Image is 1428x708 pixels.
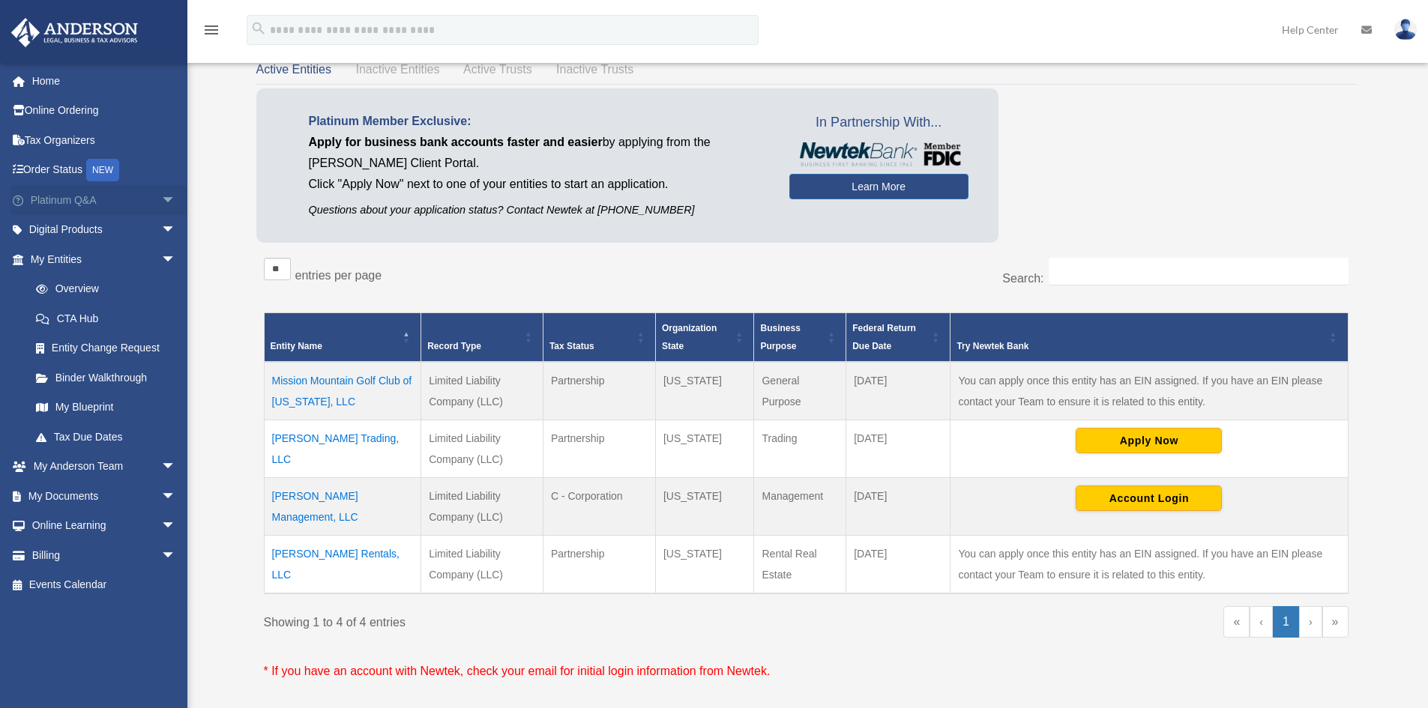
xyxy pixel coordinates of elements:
[309,136,603,148] span: Apply for business bank accounts faster and easier
[846,420,951,478] td: [DATE]
[10,215,199,245] a: Digital Productsarrow_drop_down
[1250,606,1273,638] a: Previous
[754,313,846,363] th: Business Purpose: Activate to sort
[271,341,322,351] span: Entity Name
[10,155,199,186] a: Order StatusNEW
[264,313,421,363] th: Entity Name: Activate to invert sorting
[21,333,191,363] a: Entity Change Request
[264,606,795,633] div: Showing 1 to 4 of 4 entries
[543,362,655,420] td: Partnership
[264,536,421,594] td: [PERSON_NAME] Rentals, LLC
[1223,606,1250,638] a: First
[543,536,655,594] td: Partnership
[655,313,754,363] th: Organization State: Activate to sort
[951,313,1348,363] th: Try Newtek Bank : Activate to sort
[10,125,199,155] a: Tax Organizers
[161,511,191,542] span: arrow_drop_down
[655,536,754,594] td: [US_STATE]
[846,313,951,363] th: Federal Return Due Date: Activate to sort
[760,323,800,351] span: Business Purpose
[21,363,191,393] a: Binder Walkthrough
[10,185,199,215] a: Platinum Q&Aarrow_drop_down
[21,274,184,304] a: Overview
[21,393,191,423] a: My Blueprint
[309,201,767,220] p: Questions about your application status? Contact Newtek at [PHONE_NUMBER]
[754,478,846,536] td: Management
[421,313,543,363] th: Record Type: Activate to sort
[161,244,191,275] span: arrow_drop_down
[463,63,532,76] span: Active Trusts
[264,420,421,478] td: [PERSON_NAME] Trading, LLC
[846,362,951,420] td: [DATE]
[543,478,655,536] td: C - Corporation
[754,362,846,420] td: General Purpose
[421,478,543,536] td: Limited Liability Company (LLC)
[1322,606,1349,638] a: Last
[543,420,655,478] td: Partnership
[21,303,191,333] a: CTA Hub
[852,323,916,351] span: Federal Return Due Date
[427,341,481,351] span: Record Type
[846,478,951,536] td: [DATE]
[421,362,543,420] td: Limited Liability Company (LLC)
[1299,606,1322,638] a: Next
[10,570,199,600] a: Events Calendar
[1076,428,1222,453] button: Apply Now
[161,452,191,482] span: arrow_drop_down
[21,422,191,452] a: Tax Due Dates
[10,452,199,482] a: My Anderson Teamarrow_drop_down
[202,21,220,39] i: menu
[797,142,961,166] img: NewtekBankLogoSM.png
[161,540,191,571] span: arrow_drop_down
[264,362,421,420] td: Mission Mountain Golf Club of [US_STATE], LLC
[549,341,594,351] span: Tax Status
[789,174,968,199] a: Learn More
[1394,19,1417,40] img: User Pic
[161,215,191,246] span: arrow_drop_down
[421,420,543,478] td: Limited Liability Company (LLC)
[355,63,439,76] span: Inactive Entities
[202,26,220,39] a: menu
[161,185,191,216] span: arrow_drop_down
[662,323,717,351] span: Organization State
[10,66,199,96] a: Home
[1076,485,1222,511] button: Account Login
[543,313,655,363] th: Tax Status: Activate to sort
[754,536,846,594] td: Rental Real Estate
[295,269,382,282] label: entries per page
[256,63,331,76] span: Active Entities
[86,159,119,181] div: NEW
[951,536,1348,594] td: You can apply once this entity has an EIN assigned. If you have an EIN please contact your Team t...
[556,63,633,76] span: Inactive Trusts
[655,478,754,536] td: [US_STATE]
[309,132,767,174] p: by applying from the [PERSON_NAME] Client Portal.
[846,536,951,594] td: [DATE]
[10,244,191,274] a: My Entitiesarrow_drop_down
[10,96,199,126] a: Online Ordering
[754,420,846,478] td: Trading
[264,478,421,536] td: [PERSON_NAME] Management, LLC
[250,20,267,37] i: search
[10,511,199,541] a: Online Learningarrow_drop_down
[655,420,754,478] td: [US_STATE]
[655,362,754,420] td: [US_STATE]
[309,174,767,195] p: Click "Apply Now" next to one of your entities to start an application.
[421,536,543,594] td: Limited Liability Company (LLC)
[1076,491,1222,503] a: Account Login
[161,481,191,512] span: arrow_drop_down
[1002,272,1043,285] label: Search:
[10,540,199,570] a: Billingarrow_drop_down
[951,362,1348,420] td: You can apply once this entity has an EIN assigned. If you have an EIN please contact your Team t...
[264,661,1349,682] p: * If you have an account with Newtek, check your email for initial login information from Newtek.
[10,481,199,511] a: My Documentsarrow_drop_down
[1273,606,1299,638] a: 1
[789,111,968,135] span: In Partnership With...
[956,337,1325,355] div: Try Newtek Bank
[309,111,767,132] p: Platinum Member Exclusive:
[7,18,142,47] img: Anderson Advisors Platinum Portal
